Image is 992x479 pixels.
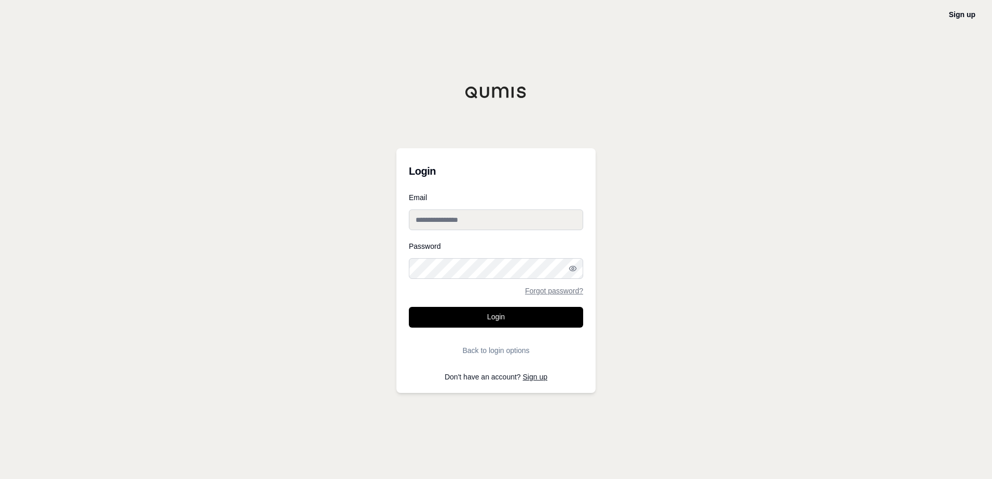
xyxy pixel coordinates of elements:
[409,373,583,381] p: Don't have an account?
[525,287,583,294] a: Forgot password?
[409,194,583,201] label: Email
[409,340,583,361] button: Back to login options
[523,373,547,381] a: Sign up
[409,243,583,250] label: Password
[465,86,527,98] img: Qumis
[949,10,975,19] a: Sign up
[409,161,583,181] h3: Login
[409,307,583,328] button: Login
